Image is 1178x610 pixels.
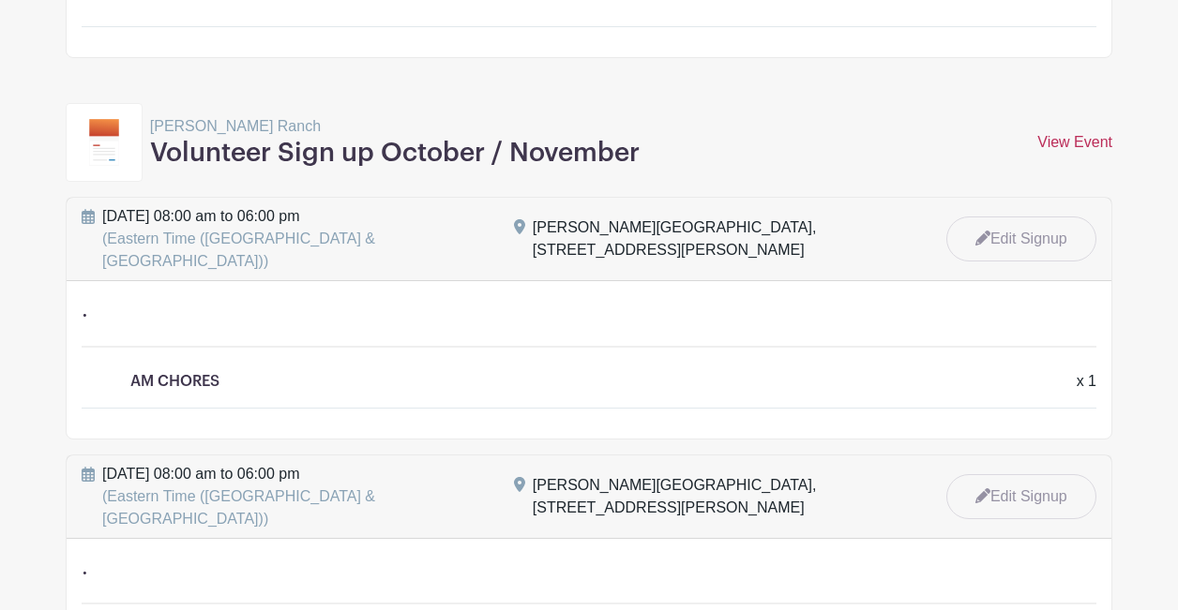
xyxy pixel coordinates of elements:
[102,463,491,530] span: [DATE] 08:00 am to 06:00 pm
[150,138,640,170] h3: Volunteer Sign up October / November
[89,119,119,166] img: template2-bb66c508b997863671badd7d7644ceb7c1892998e8ae07ab160002238adb71bb.svg
[102,488,375,527] span: (Eastern Time ([GEOGRAPHIC_DATA] & [GEOGRAPHIC_DATA]))
[102,205,491,273] span: [DATE] 08:00 am to 06:00 pm
[82,296,1096,348] h4: .
[946,474,1096,519] a: Edit Signup
[102,231,375,269] span: (Eastern Time ([GEOGRAPHIC_DATA] & [GEOGRAPHIC_DATA]))
[82,554,1096,605] h4: .
[533,474,909,519] div: [PERSON_NAME][GEOGRAPHIC_DATA], [STREET_ADDRESS][PERSON_NAME]
[1037,134,1112,150] a: View Event
[150,115,640,138] p: [PERSON_NAME] Ranch
[533,216,909,261] div: [PERSON_NAME][GEOGRAPHIC_DATA], [STREET_ADDRESS][PERSON_NAME]
[130,370,219,393] p: AM CHORES
[946,216,1096,261] a: Edit Signup
[1065,370,1108,393] div: x 1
